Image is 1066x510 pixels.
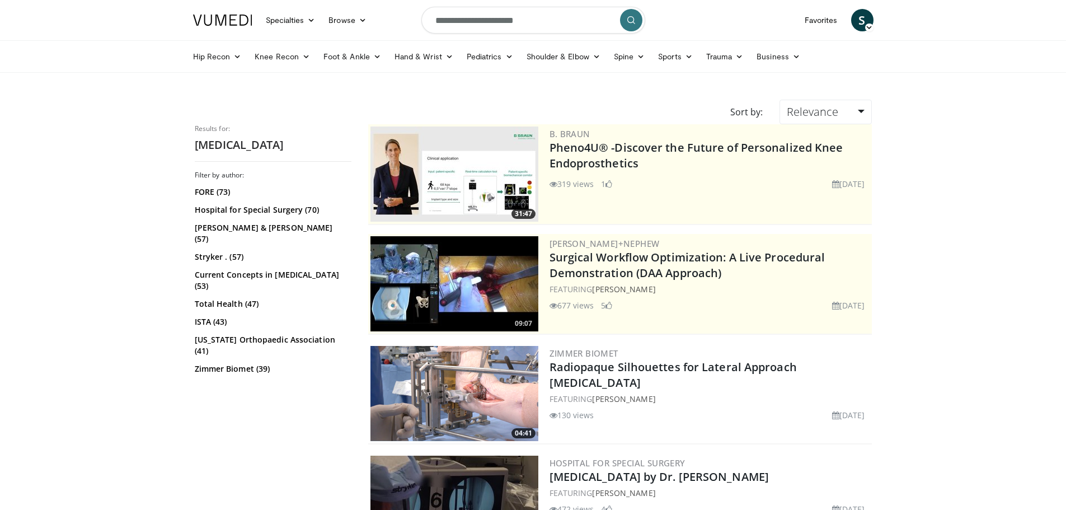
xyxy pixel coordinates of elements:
div: Sort by: [722,100,771,124]
a: Shoulder & Elbow [520,45,607,68]
a: Hip Recon [186,45,248,68]
a: Specialties [259,9,322,31]
input: Search topics, interventions [421,7,645,34]
li: 677 views [550,300,594,311]
a: Browse [322,9,373,31]
a: Surgical Workflow Optimization: A Live Procedural Demonstration (DAA Approach) [550,250,825,280]
a: [US_STATE] Orthopaedic Association (41) [195,334,349,357]
p: Results for: [195,124,351,133]
a: Current Concepts in [MEDICAL_DATA] (53) [195,269,349,292]
div: FEATURING [550,393,870,405]
a: B. Braun [550,128,590,139]
a: Total Health (47) [195,298,349,310]
a: 31:47 [370,127,538,222]
img: ebbc195d-af59-44d4-9d5a-59bfb46f2006.png.300x170_q85_crop-smart_upscale.png [370,346,538,441]
img: VuMedi Logo [193,15,252,26]
a: Trauma [699,45,750,68]
span: Relevance [787,104,838,119]
a: Hospital for Special Surgery (70) [195,204,349,216]
h3: Filter by author: [195,171,351,180]
a: Sports [651,45,699,68]
h2: [MEDICAL_DATA] [195,138,351,152]
a: Radiopaque Silhouettes for Lateral Approach [MEDICAL_DATA] [550,359,797,390]
a: [PERSON_NAME] & [PERSON_NAME] (57) [195,222,349,245]
li: 319 views [550,178,594,190]
a: Favorites [798,9,844,31]
a: [PERSON_NAME]+Nephew [550,238,660,249]
a: S [851,9,874,31]
a: Pheno4U® -Discover the Future of Personalized Knee Endoprosthetics [550,140,843,171]
div: FEATURING [550,487,870,499]
a: [PERSON_NAME] [592,284,655,294]
a: [PERSON_NAME] [592,488,655,498]
img: 2c749dd2-eaed-4ec0-9464-a41d4cc96b76.300x170_q85_crop-smart_upscale.jpg [370,127,538,222]
span: 31:47 [511,209,536,219]
a: FORE (73) [195,186,349,198]
img: bcfc90b5-8c69-4b20-afee-af4c0acaf118.300x170_q85_crop-smart_upscale.jpg [370,236,538,331]
a: 09:07 [370,236,538,331]
a: [MEDICAL_DATA] by Dr. [PERSON_NAME] [550,469,769,484]
a: 04:41 [370,346,538,441]
a: Spine [607,45,651,68]
a: Hospital for Special Surgery [550,457,685,469]
li: 130 views [550,409,594,421]
li: [DATE] [832,409,865,421]
span: 09:07 [511,319,536,329]
a: Stryker . (57) [195,251,349,263]
li: 5 [601,300,612,311]
a: Knee Recon [248,45,317,68]
li: 1 [601,178,612,190]
a: Relevance [779,100,871,124]
a: Foot & Ankle [317,45,388,68]
a: Zimmer Biomet [550,348,618,359]
a: Business [750,45,807,68]
li: [DATE] [832,178,865,190]
a: Hand & Wrist [388,45,460,68]
div: FEATURING [550,283,870,295]
a: Pediatrics [460,45,520,68]
a: [PERSON_NAME] [592,394,655,404]
a: ISTA (43) [195,316,349,327]
a: Zimmer Biomet (39) [195,363,349,375]
li: [DATE] [832,300,865,311]
span: 04:41 [511,428,536,438]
